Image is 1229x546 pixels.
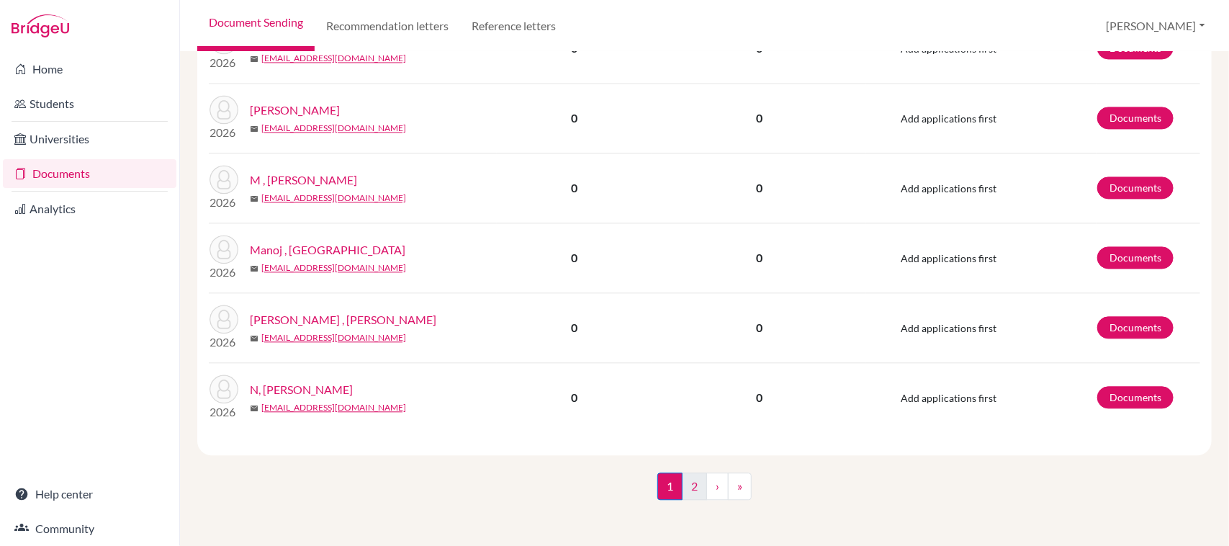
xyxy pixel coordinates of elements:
p: 0 [653,109,865,127]
p: 2026 [210,124,238,141]
p: 0 [653,179,865,197]
p: 0 [653,389,865,406]
img: Manoj , Malavika [210,235,238,264]
span: mail [250,194,258,203]
a: Home [3,55,176,84]
p: 2026 [210,334,238,351]
img: M , Krishanth [210,165,238,194]
a: [PERSON_NAME] , [PERSON_NAME] [250,311,436,328]
a: [EMAIL_ADDRESS][DOMAIN_NAME] [261,122,406,135]
a: Community [3,514,176,543]
a: Manoj , [GEOGRAPHIC_DATA] [250,241,405,259]
a: [EMAIL_ADDRESS][DOMAIN_NAME] [261,331,406,344]
a: › [706,473,729,500]
a: Documents [3,159,176,188]
span: Add applications first [901,42,996,55]
b: 0 [572,321,578,334]
a: [EMAIL_ADDRESS][DOMAIN_NAME] [261,192,406,205]
a: [EMAIL_ADDRESS][DOMAIN_NAME] [261,52,406,65]
p: 2026 [210,194,238,211]
span: mail [250,55,258,63]
p: 2026 [210,54,238,71]
a: » [728,473,752,500]
a: [EMAIL_ADDRESS][DOMAIN_NAME] [261,401,406,414]
a: Documents [1097,107,1174,129]
a: 2 [682,473,707,500]
b: 0 [572,390,578,404]
a: Analytics [3,194,176,223]
span: mail [250,334,258,343]
p: 2026 [210,403,238,421]
a: Help center [3,480,176,509]
p: 0 [653,249,865,267]
img: JAMNADAS, JIYA [210,95,238,124]
b: 0 [572,181,578,194]
a: Students [3,89,176,118]
span: Add applications first [901,182,996,194]
p: 2026 [210,264,238,281]
a: M , [PERSON_NAME] [250,171,357,189]
b: 0 [572,251,578,264]
b: 0 [572,41,578,55]
a: Universities [3,125,176,153]
a: N, [PERSON_NAME] [250,381,353,398]
nav: ... [657,473,752,511]
a: Documents [1097,316,1174,339]
img: N, Jayakumar [210,375,238,403]
span: Add applications first [901,252,996,264]
button: [PERSON_NAME] [1100,12,1212,40]
span: Add applications first [901,322,996,334]
p: 0 [653,319,865,336]
img: Bridge-U [12,14,69,37]
img: Meruva , Tejana Reddy [210,305,238,334]
span: mail [250,125,258,133]
a: Documents [1097,176,1174,199]
a: Documents [1097,246,1174,269]
a: [PERSON_NAME] [250,102,340,119]
span: 1 [657,473,683,500]
b: 0 [572,111,578,125]
span: Add applications first [901,392,996,404]
span: mail [250,404,258,413]
a: Documents [1097,386,1174,408]
span: mail [250,264,258,273]
a: [EMAIL_ADDRESS][DOMAIN_NAME] [261,261,406,274]
span: Add applications first [901,112,996,125]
